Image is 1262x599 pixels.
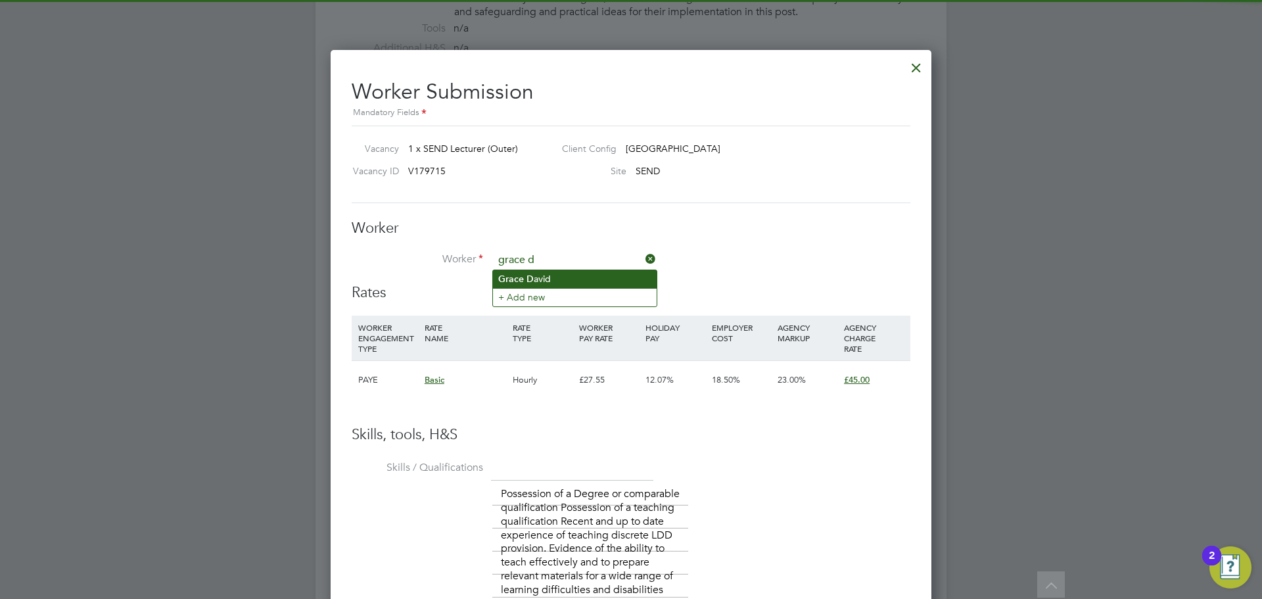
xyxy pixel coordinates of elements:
div: Hourly [509,361,576,399]
div: AGENCY CHARGE RATE [841,316,907,360]
span: 1 x SEND Lecturer (Outer) [408,143,518,155]
b: D [526,274,534,285]
span: 18.50% [712,374,740,385]
div: RATE NAME [421,316,509,350]
div: 2 [1209,556,1215,573]
label: Vacancy [346,143,399,155]
li: avid [493,270,657,288]
div: RATE TYPE [509,316,576,350]
div: WORKER PAY RATE [576,316,642,350]
div: HOLIDAY PAY [642,316,709,350]
div: WORKER ENGAGEMENT TYPE [355,316,421,360]
span: 12.07% [645,374,674,385]
label: Skills / Qualifications [352,461,483,475]
span: Basic [425,374,444,385]
div: EMPLOYER COST [709,316,775,350]
span: V179715 [408,165,446,177]
div: £27.55 [576,361,642,399]
button: Open Resource Center, 2 new notifications [1209,546,1251,588]
span: 23.00% [778,374,806,385]
h3: Rates [352,283,910,302]
label: Vacancy ID [346,165,399,177]
span: £45.00 [844,374,870,385]
div: PAYE [355,361,421,399]
label: Worker [352,252,483,266]
label: Client Config [551,143,617,155]
div: Mandatory Fields [352,106,910,120]
span: SEND [636,165,660,177]
span: [GEOGRAPHIC_DATA] [626,143,720,155]
li: + Add new [493,288,657,306]
b: Grace [498,274,524,285]
div: AGENCY MARKUP [774,316,841,350]
h3: Skills, tools, H&S [352,425,910,444]
label: Site [551,165,626,177]
h2: Worker Submission [352,68,910,120]
h3: Worker [352,219,910,238]
input: Search for... [494,251,656,270]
